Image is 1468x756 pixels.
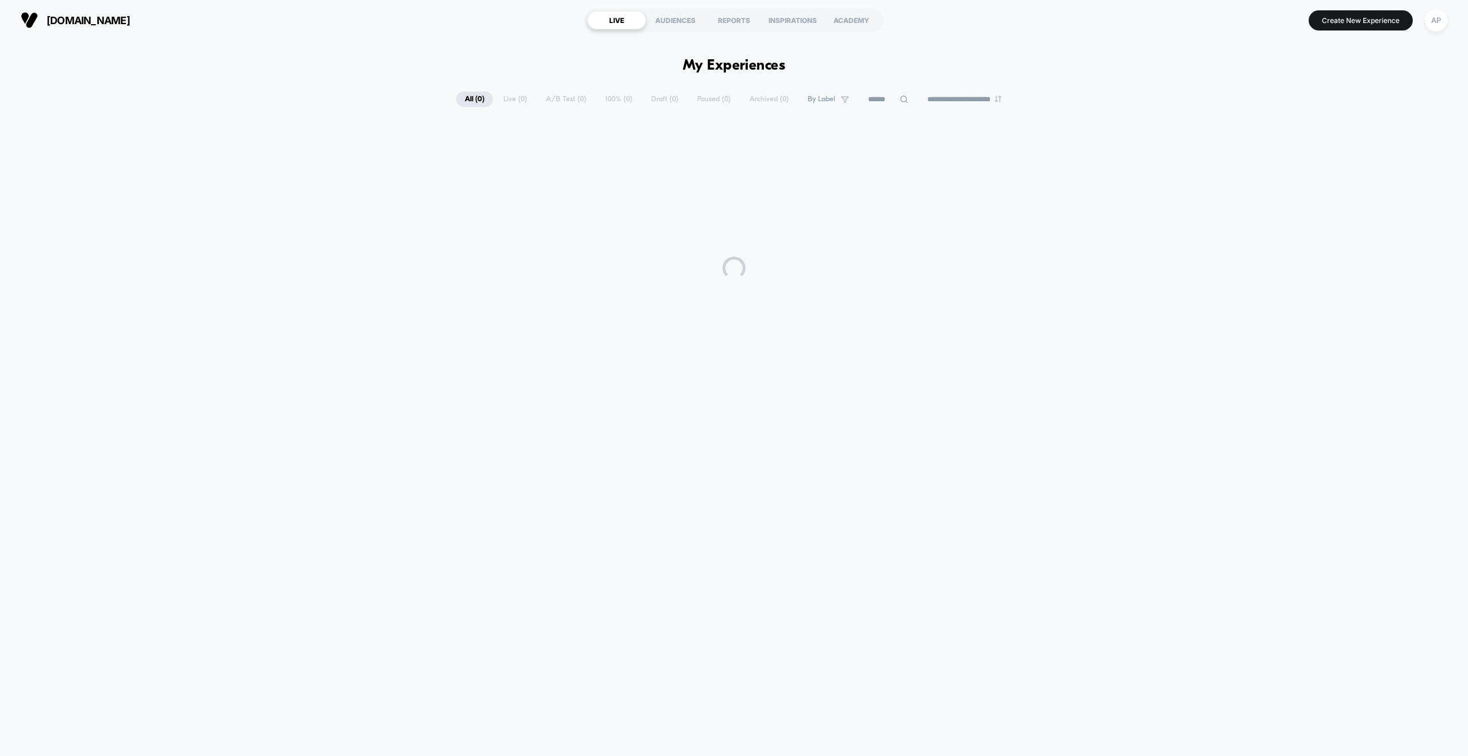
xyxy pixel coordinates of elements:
[646,11,705,29] div: AUDIENCES
[456,91,493,107] span: All ( 0 )
[21,12,38,29] img: Visually logo
[705,11,763,29] div: REPORTS
[995,96,1001,102] img: end
[47,14,130,26] span: [DOMAIN_NAME]
[1309,10,1413,30] button: Create New Experience
[587,11,646,29] div: LIVE
[1425,9,1447,32] div: AP
[808,95,835,104] span: By Label
[1421,9,1451,32] button: AP
[683,58,786,74] h1: My Experiences
[17,11,133,29] button: [DOMAIN_NAME]
[763,11,822,29] div: INSPIRATIONS
[822,11,881,29] div: ACADEMY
